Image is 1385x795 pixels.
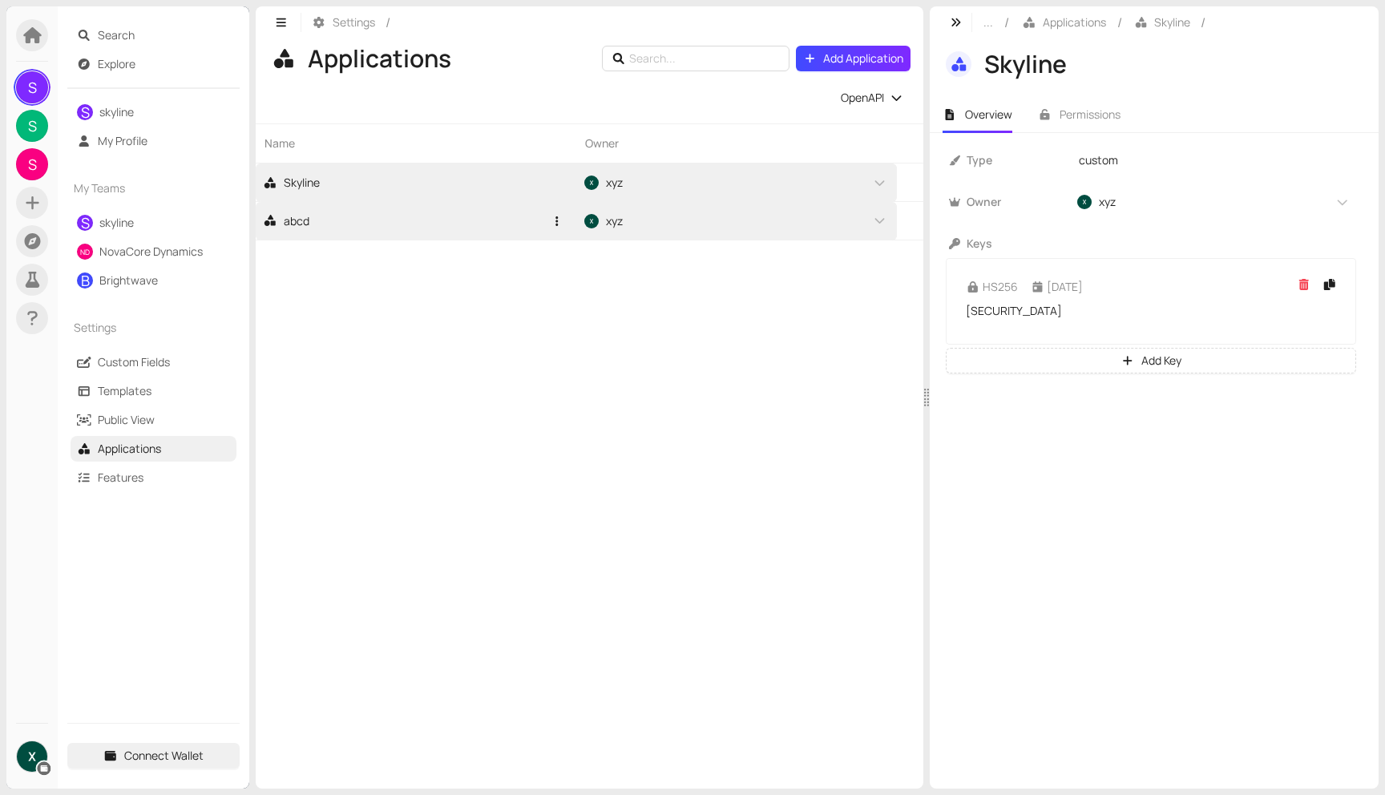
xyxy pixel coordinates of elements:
[308,43,454,74] div: Applications
[796,46,911,71] button: Add Application
[959,272,1024,302] span: HS256
[1014,10,1114,35] button: Applications
[99,244,203,259] a: NovaCore Dynamics
[946,348,1356,373] button: Add Key
[584,176,599,190] img: ACg8ocL2PLSHMB-tEaOxArXAbWMbuPQZH6xV--tiP_qvgO-k-ozjdA=s500
[1127,10,1198,35] button: Skyline
[74,180,205,197] span: My Teams
[98,22,231,48] span: Search
[98,133,147,148] a: My Profile
[263,212,309,230] div: abcd
[1077,195,1092,209] img: ACg8ocL2PLSHMB-tEaOxArXAbWMbuPQZH6xV--tiP_qvgO-k-ozjdA=s500
[1154,14,1190,31] span: Skyline
[606,212,623,230] span: xyz
[98,470,143,485] a: Features
[333,14,375,31] span: Settings
[98,354,170,369] a: Custom Fields
[984,49,1356,79] div: Skyline
[67,743,240,769] button: Connect Wallet
[263,164,544,201] a: Skyline
[263,202,544,240] a: abcd
[1043,14,1106,31] span: Applications
[983,14,993,31] span: ...
[823,50,903,67] span: Add Application
[263,174,320,192] div: Skyline
[629,50,767,67] input: Search...
[67,170,240,207] div: My Teams
[28,71,37,103] span: S
[1024,272,1090,302] span: [DATE]
[834,85,911,111] button: OpenAPI
[967,151,1069,169] span: Type
[67,309,240,346] div: Settings
[305,10,382,35] button: Settings
[256,124,576,163] div: Name
[576,124,897,163] div: Owner
[606,174,623,192] span: xyz
[124,747,204,765] span: Connect Wallet
[841,89,904,107] div: OpenAPI
[74,319,205,337] span: Settings
[1060,107,1121,122] span: Permissions
[967,193,1069,211] span: Owner
[98,412,155,427] a: Public View
[584,214,599,228] img: ACg8ocL2PLSHMB-tEaOxArXAbWMbuPQZH6xV--tiP_qvgO-k-ozjdA=s500
[975,10,1001,35] button: ...
[28,148,37,180] span: S
[98,441,161,456] a: Applications
[99,104,134,119] a: skyline
[1141,352,1181,369] span: Add Key
[967,235,1359,252] span: Keys
[98,383,151,398] a: Templates
[959,302,1343,320] p: [SECURITY_DATA]
[99,215,134,230] a: skyline
[28,110,37,142] span: S
[98,56,135,71] a: Explore
[965,107,1012,122] span: Overview
[17,741,47,772] img: ACg8ocL2PLSHMB-tEaOxArXAbWMbuPQZH6xV--tiP_qvgO-k-ozjdA=s500
[99,272,158,288] a: Brightwave
[1099,193,1116,211] span: xyz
